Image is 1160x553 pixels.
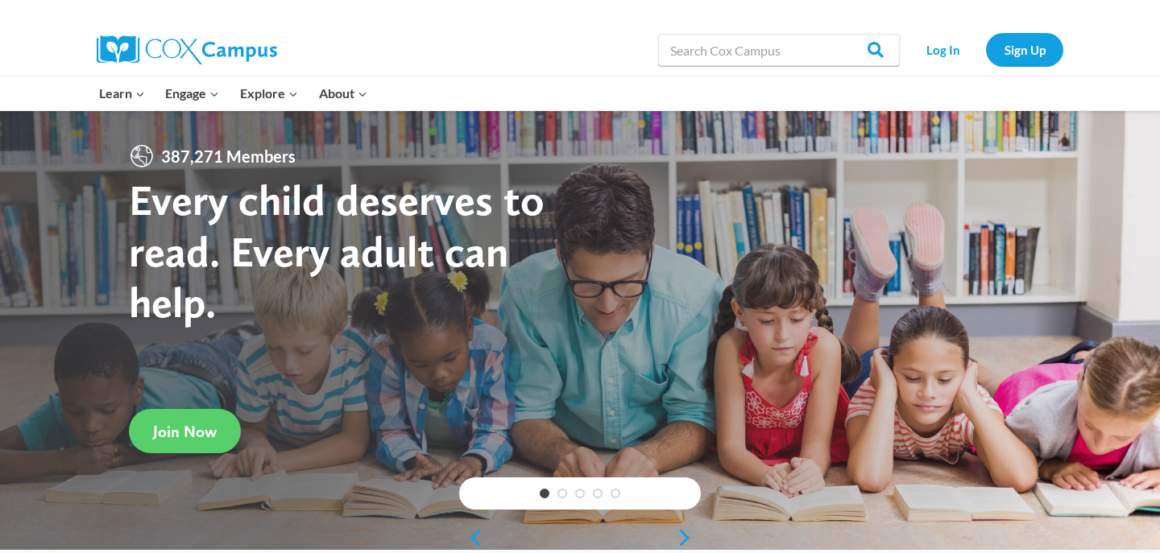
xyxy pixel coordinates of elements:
[658,34,900,66] input: Search Cox Campus
[129,409,241,453] a: Join Now
[99,83,145,104] span: Learn
[319,83,367,104] span: About
[129,174,545,328] strong: Every child deserves to read. Every adult can help.
[97,35,277,64] img: Cox Campus
[986,33,1063,66] a: Sign Up
[89,76,377,110] nav: Primary Navigation
[908,33,978,66] a: Log In
[540,489,549,498] a: 1
[575,489,585,498] a: 3
[240,83,298,104] span: Explore
[165,83,219,104] span: Engage
[593,489,603,498] a: 4
[153,422,217,441] span: Join Now
[557,489,567,498] a: 2
[155,143,302,169] span: 387,271 Members
[459,528,483,547] a: previous
[677,528,701,547] a: next
[611,489,620,498] a: 5
[908,33,1063,66] nav: Secondary Navigation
